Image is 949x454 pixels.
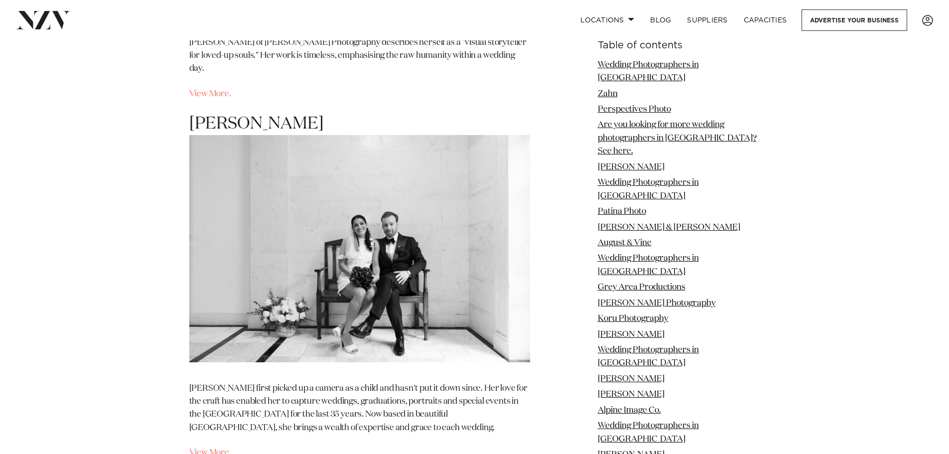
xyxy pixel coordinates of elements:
a: [PERSON_NAME] [598,375,665,383]
a: Patina Photo [598,207,646,216]
a: Wedding Photographers in [GEOGRAPHIC_DATA] [598,422,699,444]
a: [PERSON_NAME] [598,163,665,171]
a: Are you looking for more wedding photographers in [GEOGRAPHIC_DATA]? See here. [598,121,757,156]
a: August & Vine [598,239,652,247]
a: Wedding Photographers in [GEOGRAPHIC_DATA] [598,255,699,276]
img: nzv-logo.png [16,11,70,29]
p: [PERSON_NAME] of [PERSON_NAME] Photography describes herself as a "visual storyteller for loved-u... [189,36,530,76]
a: SUPPLIERS [679,9,735,31]
h6: Table of contents [598,40,760,51]
a: Perspectives Photo [598,105,671,114]
a: [PERSON_NAME] [598,330,665,339]
a: Wedding Photographers in [GEOGRAPHIC_DATA] [598,179,699,200]
a: Grey Area Productions [598,284,685,292]
a: Wedding Photographers in [GEOGRAPHIC_DATA] [598,346,699,367]
a: Locations [572,9,642,31]
a: Zahn [598,90,618,98]
a: Capacities [736,9,795,31]
a: BLOG [642,9,679,31]
h2: [PERSON_NAME] [189,113,530,362]
a: Wedding Photographers in [GEOGRAPHIC_DATA] [598,61,699,82]
a: [PERSON_NAME] Photography [598,299,716,307]
a: View More. [189,90,231,98]
p: [PERSON_NAME] first picked up a camera as a child and hasn't put it down since. Her love for the ... [189,382,530,435]
a: [PERSON_NAME] & [PERSON_NAME] [598,223,740,232]
a: Koru Photography [598,314,669,323]
a: Advertise your business [802,9,907,31]
a: Alpine Image Co. [598,406,661,415]
a: [PERSON_NAME] [598,391,665,399]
